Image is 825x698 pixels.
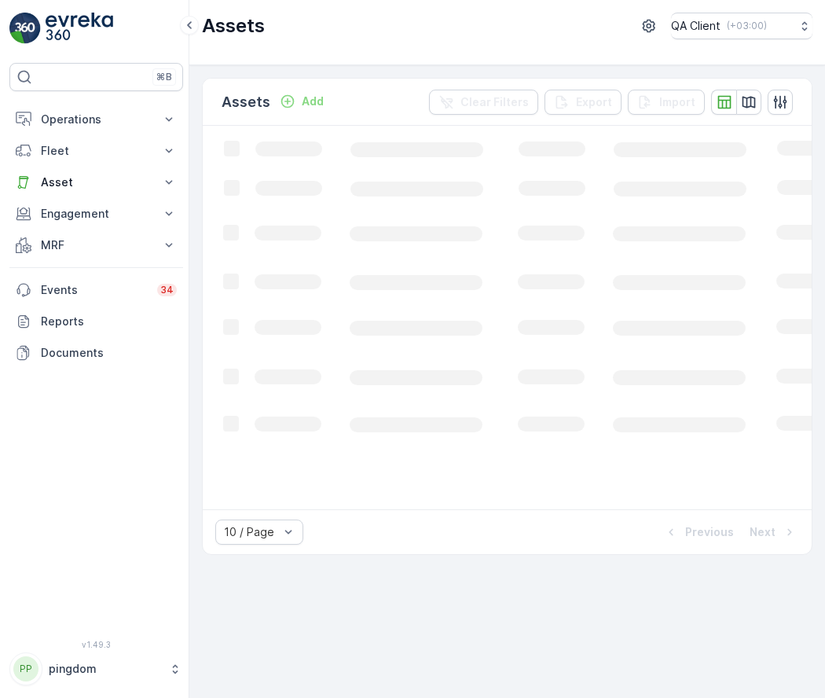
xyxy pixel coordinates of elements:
[429,90,538,115] button: Clear Filters
[628,90,705,115] button: Import
[302,94,324,109] p: Add
[49,661,161,677] p: pingdom
[46,13,113,44] img: logo_light-DOdMpM7g.png
[9,230,183,261] button: MRF
[41,143,152,159] p: Fleet
[9,306,183,337] a: Reports
[671,18,720,34] p: QA Client
[576,94,612,110] p: Export
[662,523,735,542] button: Previous
[41,206,152,222] p: Engagement
[41,237,152,253] p: MRF
[460,94,529,110] p: Clear Filters
[659,94,695,110] p: Import
[685,524,734,540] p: Previous
[9,640,183,649] span: v 1.49.3
[750,524,775,540] p: Next
[9,198,183,230] button: Engagement
[202,13,265,39] p: Assets
[222,91,270,113] p: Assets
[9,167,183,198] button: Asset
[9,337,183,369] a: Documents
[9,104,183,135] button: Operations
[9,135,183,167] button: Fleet
[41,282,148,298] p: Events
[13,656,38,681] div: PP
[41,174,152,190] p: Asset
[41,314,177,329] p: Reports
[160,284,174,296] p: 34
[9,274,183,306] a: Events34
[9,652,183,685] button: PPpingdom
[156,71,172,83] p: ⌘B
[727,20,767,32] p: ( +03:00 )
[671,13,812,39] button: QA Client(+03:00)
[748,523,799,542] button: Next
[273,92,330,111] button: Add
[9,13,41,44] img: logo
[41,345,177,361] p: Documents
[41,112,152,127] p: Operations
[544,90,621,115] button: Export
